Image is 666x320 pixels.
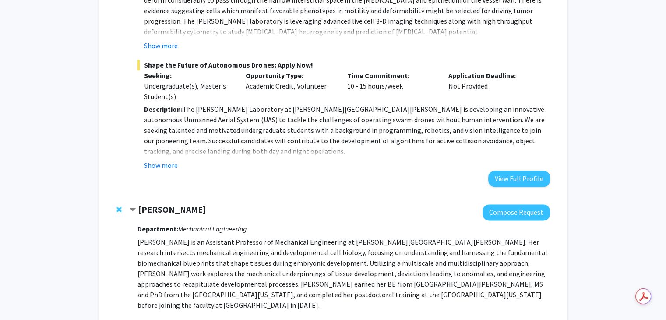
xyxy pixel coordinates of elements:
div: Academic Credit, Volunteer [239,70,341,102]
iframe: Chat [7,281,37,313]
button: View Full Profile [488,171,550,187]
p: Opportunity Type: [246,70,334,81]
strong: Description: [144,105,183,114]
div: 10 - 15 hours/week [340,70,442,102]
span: Contract Shinuo Weng Bookmark [129,206,136,213]
div: Not Provided [442,70,543,102]
span: Shape the Future of Autonomous Drones: Apply Now! [137,60,550,70]
div: Undergraduate(s), Master's Student(s) [144,81,233,102]
p: Time Commitment: [347,70,435,81]
p: [PERSON_NAME] is an Assistant Professor of Mechanical Engineering at [PERSON_NAME][GEOGRAPHIC_DAT... [137,237,550,310]
button: Compose Request to Shinuo Weng [483,204,550,220]
strong: Department: [137,224,178,233]
button: Show more [144,40,178,51]
span: Remove Shinuo Weng from bookmarks [116,206,122,213]
i: Mechanical Engineering [178,224,247,233]
p: Application Deadline: [448,70,537,81]
button: Show more [144,160,178,171]
strong: [PERSON_NAME] [138,204,206,215]
p: Seeking: [144,70,233,81]
p: The [PERSON_NAME] Laboratory at [PERSON_NAME][GEOGRAPHIC_DATA][PERSON_NAME] is developing an inno... [144,104,550,156]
